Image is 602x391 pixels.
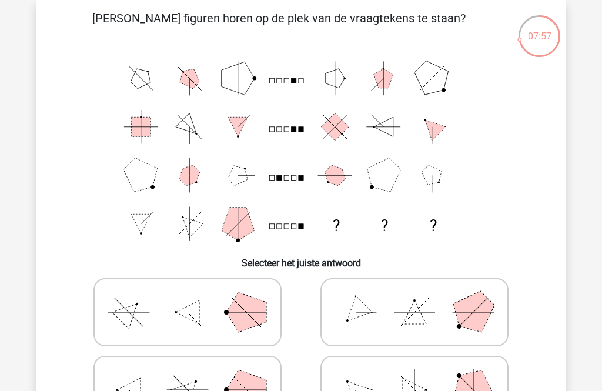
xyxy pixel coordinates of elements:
[430,217,437,235] text: ?
[517,14,561,44] div: 07:57
[333,217,340,235] text: ?
[55,248,547,269] h6: Selecteer het juiste antwoord
[381,217,388,235] text: ?
[55,9,503,45] p: [PERSON_NAME] figuren horen op de plek van de vraagtekens te staan?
